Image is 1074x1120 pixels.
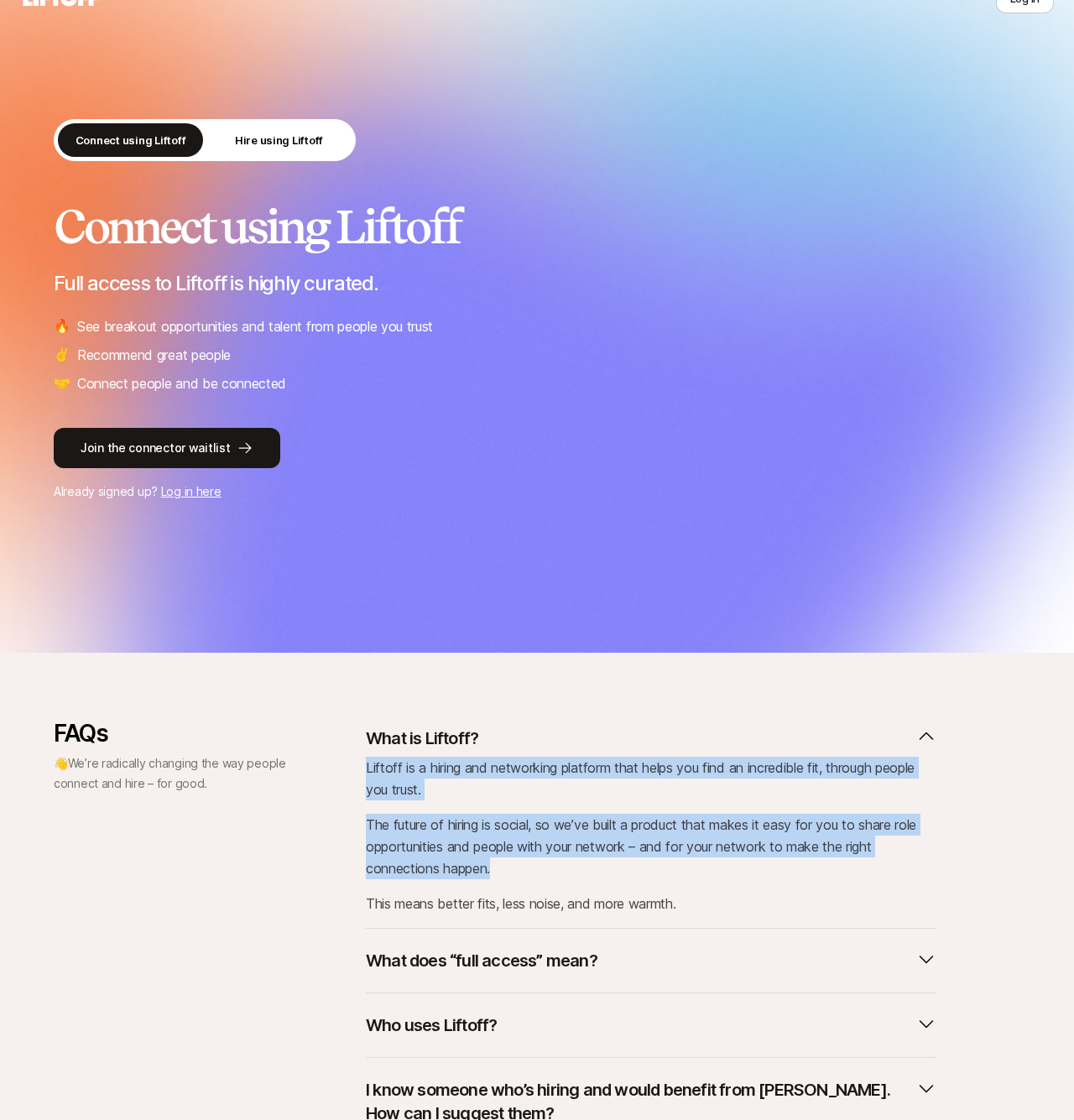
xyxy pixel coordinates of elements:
h2: Connect using Liftoff [54,201,1020,252]
p: What is Liftoff? [366,727,478,750]
p: See breakout opportunities and talent from people you trust [77,315,433,337]
p: Connect people and be connected [77,372,286,394]
p: Who uses Liftoff? [366,1013,497,1037]
a: Join the connector waitlist [54,428,1020,468]
span: ✌️ [54,344,70,366]
span: 🔥 [54,315,70,337]
button: What is Liftoff? [366,720,936,757]
p: The future of hiring is social, so we’ve built a product that makes it easy for you to share role... [366,814,936,879]
p: 👋 [54,753,289,794]
a: Log in here [161,484,222,498]
p: FAQs [54,720,289,747]
span: 🤝 [54,372,70,394]
span: We’re radically changing the way people connect and hire – for good. [54,756,286,790]
p: Connect using Liftoff [76,132,186,148]
p: This means better fits, less noise, and more warmth. [366,893,936,914]
p: Recommend great people [77,344,231,366]
p: Already signed up? [54,482,1020,502]
button: What does “full access” mean? [366,942,936,979]
button: Join the connector waitlist [54,428,280,468]
p: Full access to Liftoff is highly curated. [54,272,1020,295]
p: Liftoff is a hiring and networking platform that helps you find an incredible fit, through people... [366,757,936,800]
div: What is Liftoff? [366,757,936,914]
button: Who uses Liftoff? [366,1007,936,1044]
p: Hire using Liftoff [235,132,323,148]
p: What does “full access” mean? [366,949,597,972]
